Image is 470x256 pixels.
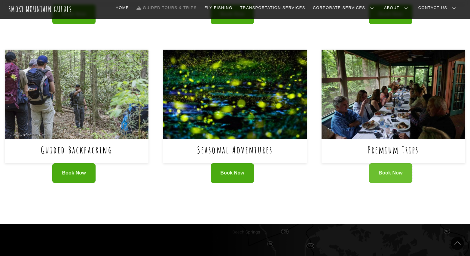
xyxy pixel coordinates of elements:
span: Book Now [379,170,403,176]
a: Premium Trips [368,143,419,156]
a: Home [113,2,131,14]
a: Fly Fishing [202,2,235,14]
a: Book Now [211,163,254,183]
a: Transportation Services [238,2,307,14]
a: Guided Tours & Trips [134,2,199,14]
a: Smoky Mountain Guides [8,4,72,14]
a: Seasonal Adventures [197,143,273,156]
a: Corporate Services [310,2,379,14]
img: Premium Trips [322,50,465,140]
a: Book Now [52,163,96,183]
span: Book Now [62,170,86,176]
a: Contact Us [416,2,461,14]
img: Seasonal Adventures [163,50,307,140]
a: About [382,2,413,14]
a: Book Now [369,163,412,183]
span: Book Now [220,170,244,176]
a: Guided Backpacking [41,143,112,156]
img: Guided Backpacking [5,50,148,140]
